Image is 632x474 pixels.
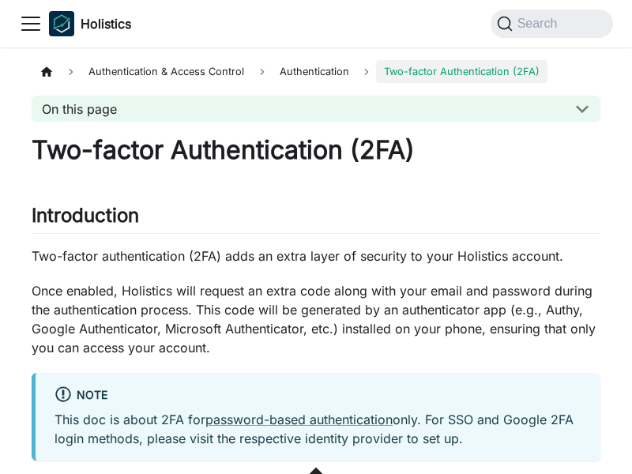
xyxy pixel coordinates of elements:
a: HolisticsHolisticsHolistics [49,11,131,36]
a: password-based authentication [205,412,393,427]
span: Two-factor Authentication (2FA) [376,60,547,83]
img: Holistics [49,11,74,36]
h1: Two-factor Authentication (2FA) [32,134,600,166]
button: On this page [32,96,600,122]
p: Two-factor authentication (2FA) adds an extra layer of security to your Holistics account. [32,246,600,265]
a: Home page [32,60,62,83]
div: Note [55,386,581,406]
p: This doc is about 2FA for only. For SSO and Google 2FA login methods, please visit the respective... [55,410,581,448]
button: Search (Command+K) [491,9,613,38]
span: Search [513,17,567,31]
span: Authentication & Access Control [81,60,252,83]
p: Once enabled, Holistics will request an extra code along with your email and password during the ... [32,281,600,357]
b: Holistics [81,14,131,33]
h2: Introduction [32,204,600,234]
span: Authentication [272,60,357,83]
nav: Breadcrumbs [32,60,600,83]
button: Toggle navigation bar [19,12,43,36]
